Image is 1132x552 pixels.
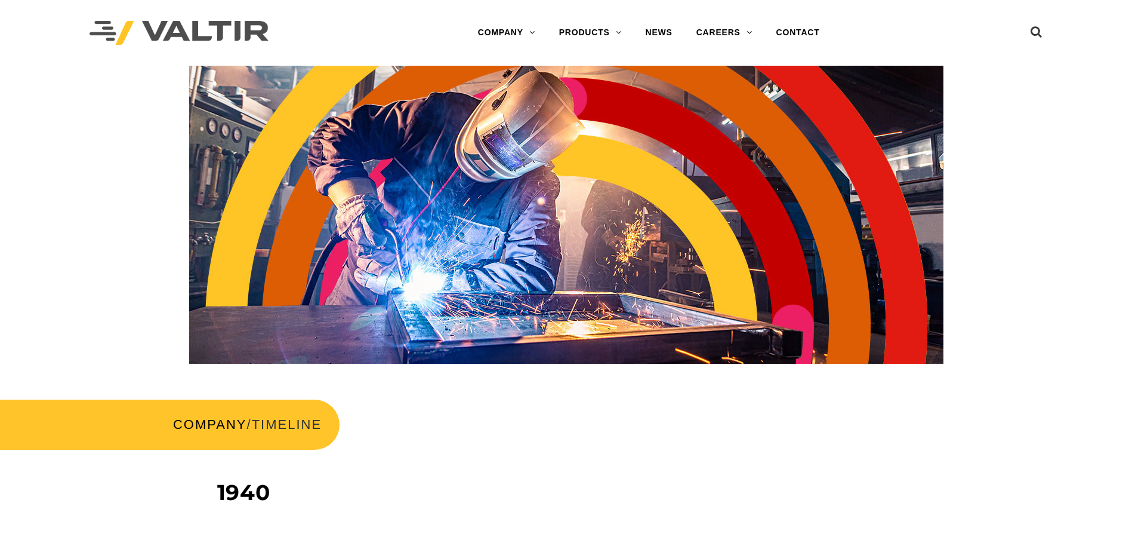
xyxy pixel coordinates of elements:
[547,21,634,45] a: PRODUCTS
[90,21,269,45] img: Valtir
[252,417,322,432] span: TIMELINE
[217,479,270,505] span: 1940
[634,21,684,45] a: NEWS
[684,21,764,45] a: CAREERS
[189,66,943,364] img: Header_Timeline
[764,21,832,45] a: CONTACT
[466,21,547,45] a: COMPANY
[173,417,247,432] a: COMPANY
